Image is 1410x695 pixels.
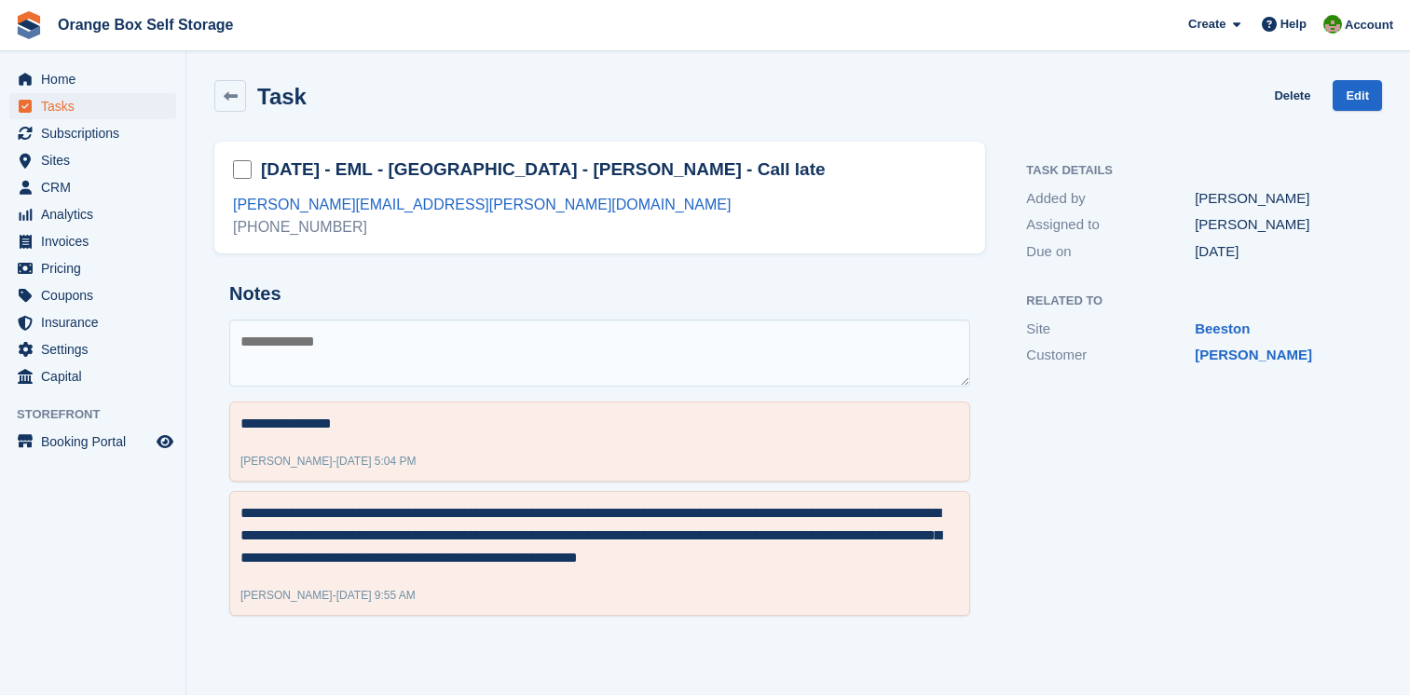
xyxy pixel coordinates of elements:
[1026,188,1195,210] div: Added by
[1026,345,1195,366] div: Customer
[1026,164,1363,178] h2: Task Details
[15,11,43,39] img: stora-icon-8386f47178a22dfd0bd8f6a31ec36ba5ce8667c1dd55bd0f319d3a0aa187defe.svg
[9,282,176,308] a: menu
[41,66,153,92] span: Home
[9,309,176,335] a: menu
[1323,15,1342,34] img: Eric Smith
[9,255,176,281] a: menu
[41,174,153,200] span: CRM
[1195,241,1363,263] div: [DATE]
[336,589,416,602] span: [DATE] 9:55 AM
[1195,347,1312,362] a: [PERSON_NAME]
[257,84,307,109] h2: Task
[1195,188,1363,210] div: [PERSON_NAME]
[1026,214,1195,236] div: Assigned to
[9,363,176,389] a: menu
[1345,16,1393,34] span: Account
[41,93,153,119] span: Tasks
[41,309,153,335] span: Insurance
[1026,319,1195,340] div: Site
[1280,15,1307,34] span: Help
[9,120,176,146] a: menu
[240,587,416,604] div: -
[233,216,966,238] div: [PHONE_NUMBER]
[261,157,826,182] h2: [DATE] - EML - [GEOGRAPHIC_DATA] - [PERSON_NAME] - Call late
[233,197,731,212] a: [PERSON_NAME][EMAIL_ADDRESS][PERSON_NAME][DOMAIN_NAME]
[240,589,333,602] span: [PERSON_NAME]
[41,282,153,308] span: Coupons
[1026,241,1195,263] div: Due on
[1188,15,1225,34] span: Create
[1274,80,1310,111] a: Delete
[240,455,333,468] span: [PERSON_NAME]
[9,174,176,200] a: menu
[1026,294,1363,308] h2: Related to
[9,336,176,362] a: menu
[229,283,970,305] h2: Notes
[41,255,153,281] span: Pricing
[17,405,185,424] span: Storefront
[41,228,153,254] span: Invoices
[1195,320,1250,336] a: Beeston
[336,455,417,468] span: [DATE] 5:04 PM
[154,430,176,453] a: Preview store
[41,147,153,173] span: Sites
[50,9,241,40] a: Orange Box Self Storage
[9,66,176,92] a: menu
[41,201,153,227] span: Analytics
[1333,80,1382,111] a: Edit
[9,147,176,173] a: menu
[41,429,153,455] span: Booking Portal
[41,336,153,362] span: Settings
[1195,214,1363,236] div: [PERSON_NAME]
[9,93,176,119] a: menu
[41,120,153,146] span: Subscriptions
[240,453,417,470] div: -
[9,429,176,455] a: menu
[9,228,176,254] a: menu
[41,363,153,389] span: Capital
[9,201,176,227] a: menu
